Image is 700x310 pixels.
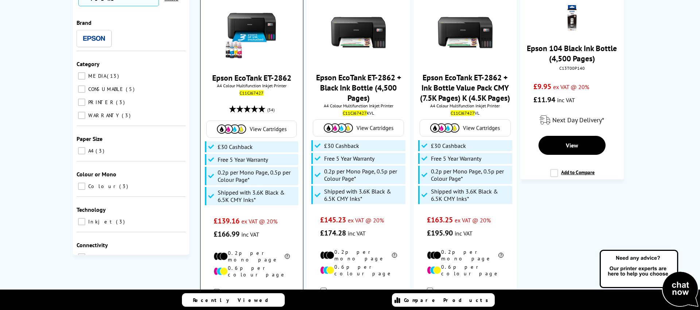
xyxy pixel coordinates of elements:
span: Next Day Delivery* [552,116,604,124]
li: 0.6p per colour page [320,264,397,277]
span: MEDIA [86,73,106,79]
input: PRINTER 3 [78,99,85,106]
span: 0.2p per Mono Page, 0.5p per Colour Page* [218,169,296,183]
span: Shipped with 3.6K Black & 6.5K CMY Inks* [431,188,510,202]
a: Epson EcoTank ET-2862 + Ink Bottle Value Pack CMY (7.5K Pages) K (4.5K Pages) [420,72,510,103]
span: £166.99 [214,229,240,239]
span: inc VAT [241,231,259,238]
span: Colour or Mono [77,171,116,178]
span: 5 [126,86,136,92]
span: A4 Colour Multifunction Inkjet Printer [204,83,299,88]
span: Shipped with 3.6K Black & 6.5K CMY Inks* [218,189,296,203]
span: Shipped with 3.6K Black & 6.5K CMY Inks* [324,188,404,202]
img: Epson-ET-2810-Front-Main-Small.jpg [438,5,493,60]
div: KVL [312,110,404,116]
span: inc VAT [455,230,472,237]
span: £30 Cashback [431,142,466,149]
span: £11.94 [533,95,555,104]
span: inc VAT [348,230,366,237]
span: ex VAT @ 20% [241,218,277,225]
a: Epson 104 Black Ink Bottle (4,500 Pages) [527,43,617,64]
a: Compare Products [392,293,495,307]
input: WARRANTY 3 [78,112,85,119]
img: Epson-ET-2810-Front-Main-Small.jpg [331,5,386,60]
img: Epson [83,36,105,41]
span: £174.28 [320,228,346,238]
span: Recently Viewed [193,297,276,303]
li: 0.6p per colour page [427,264,504,277]
span: A4 [86,148,95,154]
li: 0.6p per colour page [214,265,290,278]
span: 3 [102,254,112,260]
span: ex VAT @ 20% [348,217,384,224]
a: View Cartridges [424,123,507,133]
span: CONSUMABLE [86,86,125,92]
span: Colour [86,183,118,190]
span: inc VAT [557,96,575,104]
label: Add to Compare [550,169,595,183]
span: 3 [122,112,132,119]
span: 3 [116,99,127,106]
span: Compare Products [404,297,492,303]
span: Free Next Day Delivery* [439,288,504,296]
input: MEDIA 13 [78,72,85,80]
div: modal_delivery [417,282,513,303]
img: epson-et-2862-ink-included-small.jpg [224,5,279,60]
div: C13T00P140 [526,65,618,71]
span: £30 Cashback [218,143,253,150]
a: Epson EcoTank ET-2862 [212,73,291,83]
span: £195.90 [427,228,453,238]
img: Epson-104-Black-Ink-Bottle2-Small.gif [559,5,585,31]
span: A4 Colour Multifunction Inkjet Printer [417,103,513,108]
span: 3 [96,148,106,154]
li: 0.2p per mono page [427,249,504,262]
span: A4 Colour Multifunction Inkjet Printer [310,103,406,108]
input: Inkjet 3 [78,218,85,225]
span: £163.25 [427,215,453,225]
input: Colour 3 [78,183,85,190]
span: ex VAT @ 20% [553,83,589,91]
img: Cartridges [430,123,459,133]
mark: C11CJ67427 [451,110,475,116]
span: View [566,142,578,149]
span: ex VAT @ 20% [455,217,491,224]
span: Free Next Day Delivery* [332,288,398,296]
div: modal_delivery [310,282,406,303]
span: 3 [119,183,130,190]
span: Technology [77,206,106,213]
span: PRINTER [86,99,115,106]
span: View Cartridges [463,125,500,131]
li: 0.2p per mono page [320,249,397,262]
span: View Cartridges [357,125,393,131]
span: Category [77,60,100,68]
div: modal_delivery [524,110,620,130]
span: View Cartridges [250,126,287,133]
span: Free 5 Year Warranty [324,155,374,162]
span: £145.23 [320,215,346,225]
span: Connectivity [77,241,108,249]
img: Cartridges [324,123,353,133]
span: Free 5 Year Warranty [218,156,268,163]
span: Paper Size [77,135,102,142]
span: £30 Cashback [324,142,359,149]
span: £9.95 [533,82,551,91]
a: View [538,136,606,155]
a: Epson EcoTank ET-2862 + Black Ink Bottle (4,500 Pages) [316,72,401,103]
span: 0.2p per Mono Page, 0.5p per Colour Page* [324,168,404,182]
mark: C11CJ67427 [343,110,367,116]
span: (34) [267,103,275,117]
span: Free 5 Year Warranty [431,155,481,162]
div: modal_delivery [204,283,299,304]
mark: C11CJ67427 [240,90,264,96]
input: A4 3 [78,147,85,154]
img: Cartridges [217,125,246,134]
a: Recently Viewed [182,293,285,307]
span: 3 [116,218,127,225]
img: Open Live Chat window [598,249,700,309]
span: Brand [77,19,92,26]
span: 13 [107,73,121,79]
a: View Cartridges [317,123,400,133]
span: USB [86,254,101,260]
div: VL [419,110,511,116]
span: 0.2p per Mono Page, 0.5p per Colour Page* [431,168,510,182]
